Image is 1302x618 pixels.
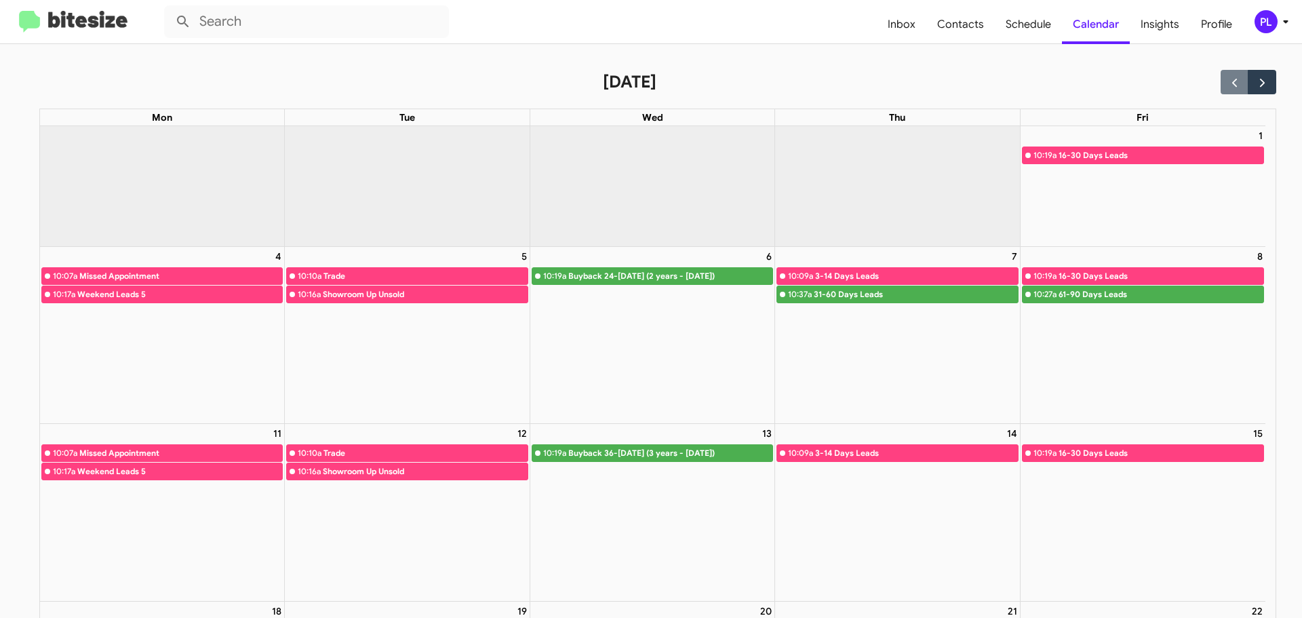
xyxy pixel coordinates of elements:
div: 3-14 Days Leads [815,446,1017,460]
td: August 7, 2025 [775,246,1020,423]
div: 10:16a [298,465,321,478]
div: Missed Appointment [79,269,283,283]
div: 10:09a [788,446,813,460]
div: 16-30 Days Leads [1059,446,1263,460]
div: PL [1255,10,1278,33]
a: Profile [1190,5,1243,44]
div: 10:19a [1033,446,1057,460]
div: Weekend Leads 5 [77,288,283,301]
td: August 13, 2025 [530,424,774,601]
a: August 12, 2025 [515,424,530,443]
a: August 13, 2025 [759,424,774,443]
td: August 5, 2025 [285,246,530,423]
div: 10:19a [543,446,566,460]
a: Thursday [886,109,908,125]
div: 10:19a [1033,149,1057,162]
a: Tuesday [397,109,418,125]
td: August 1, 2025 [1020,126,1265,247]
h2: [DATE] [603,71,656,93]
div: Buyback 24-[DATE] (2 years - [DATE]) [568,269,772,283]
div: 10:19a [1033,269,1057,283]
td: August 15, 2025 [1020,424,1265,601]
div: Buyback 36-[DATE] (3 years - [DATE]) [568,446,772,460]
td: August 11, 2025 [40,424,285,601]
a: August 6, 2025 [764,247,774,266]
a: Inbox [877,5,926,44]
button: PL [1243,10,1287,33]
a: August 1, 2025 [1256,126,1265,145]
div: 10:07a [53,269,77,283]
div: 31-60 Days Leads [814,288,1017,301]
div: 10:37a [788,288,812,301]
input: Search [164,5,449,38]
div: Weekend Leads 5 [77,465,283,478]
div: 10:10a [298,446,321,460]
div: Showroom Up Unsold [323,288,527,301]
div: 10:07a [53,446,77,460]
a: Monday [149,109,175,125]
a: August 5, 2025 [519,247,530,266]
td: August 12, 2025 [285,424,530,601]
a: Friday [1134,109,1151,125]
div: 10:17a [53,465,75,478]
td: August 4, 2025 [40,246,285,423]
a: August 11, 2025 [271,424,284,443]
div: Trade [323,269,527,283]
td: August 8, 2025 [1020,246,1265,423]
a: Insights [1130,5,1190,44]
div: 61-90 Days Leads [1059,288,1263,301]
a: Calendar [1062,5,1130,44]
div: 10:09a [788,269,813,283]
a: August 4, 2025 [273,247,284,266]
div: 3-14 Days Leads [815,269,1017,283]
a: August 7, 2025 [1009,247,1020,266]
button: Previous month [1221,70,1248,94]
a: Contacts [926,5,995,44]
td: August 6, 2025 [530,246,774,423]
div: 10:27a [1033,288,1057,301]
a: Schedule [995,5,1062,44]
button: Next month [1248,70,1276,94]
div: 10:19a [543,269,566,283]
div: 10:17a [53,288,75,301]
div: 16-30 Days Leads [1059,269,1263,283]
div: Trade [323,446,527,460]
div: Showroom Up Unsold [323,465,527,478]
td: August 14, 2025 [775,424,1020,601]
a: Wednesday [639,109,666,125]
div: Missed Appointment [79,446,283,460]
a: August 15, 2025 [1250,424,1265,443]
div: 16-30 Days Leads [1059,149,1263,162]
a: August 8, 2025 [1255,247,1265,266]
div: 10:10a [298,269,321,283]
a: August 14, 2025 [1004,424,1020,443]
div: 10:16a [298,288,321,301]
